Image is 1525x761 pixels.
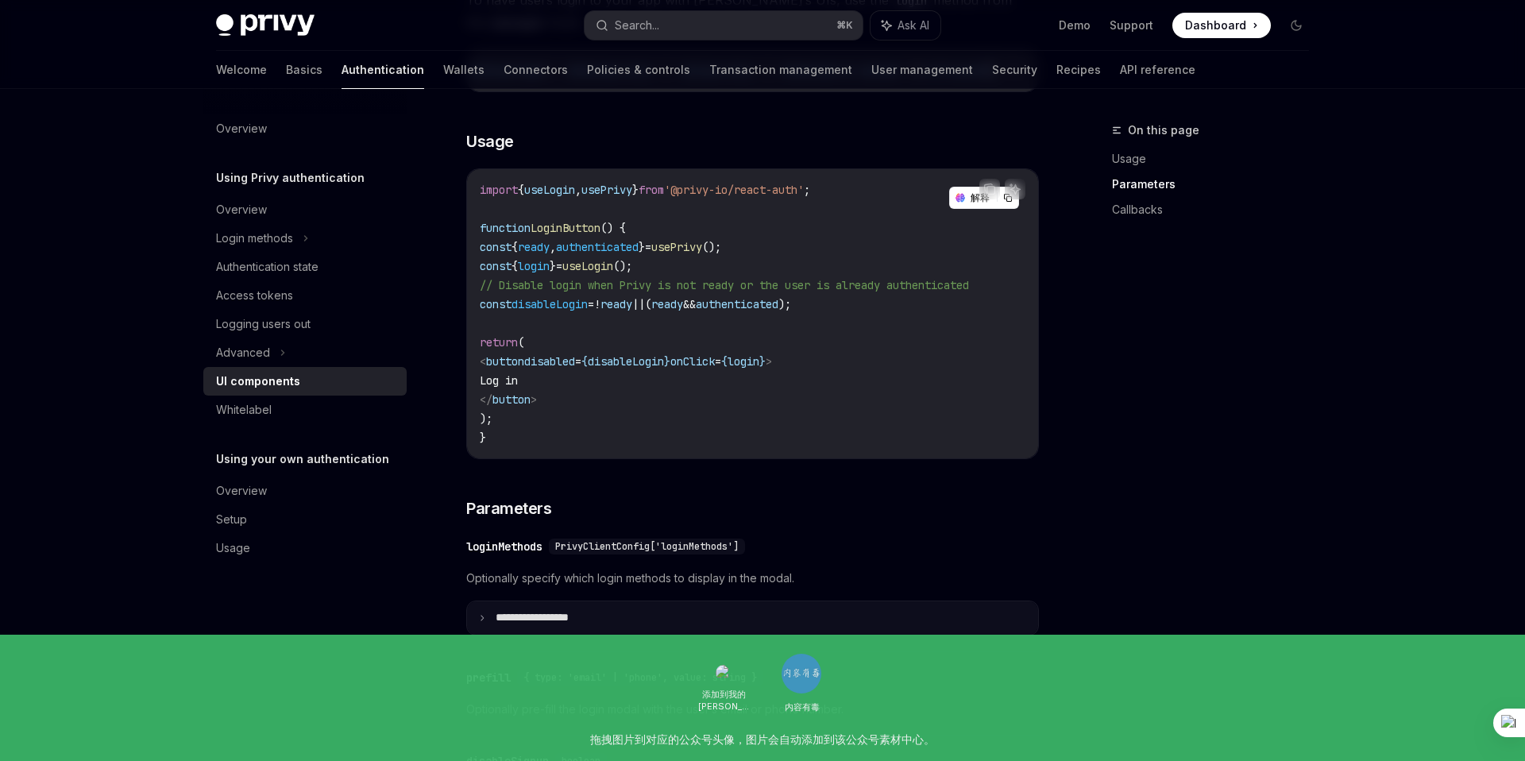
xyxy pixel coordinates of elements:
[512,297,588,311] span: disableLogin
[216,229,293,248] div: Login methods
[286,51,322,89] a: Basics
[1059,17,1091,33] a: Demo
[871,51,973,89] a: User management
[632,297,645,311] span: ||
[216,372,300,391] div: UI components
[588,297,594,311] span: =
[504,51,568,89] a: Connectors
[556,259,562,273] span: =
[480,240,512,254] span: const
[645,240,651,254] span: =
[1120,51,1195,89] a: API reference
[639,183,664,197] span: from
[639,240,645,254] span: }
[480,392,492,407] span: </
[581,183,632,197] span: usePrivy
[203,195,407,224] a: Overview
[492,392,531,407] span: button
[555,540,739,553] span: PrivyClientConfig['loginMethods']
[480,354,486,369] span: <
[480,278,969,292] span: // Disable login when Privy is not ready or the user is already authenticated
[581,354,588,369] span: {
[836,19,853,32] span: ⌘ K
[575,354,581,369] span: =
[1128,121,1199,140] span: On this page
[651,297,683,311] span: ready
[518,240,550,254] span: ready
[466,569,1039,588] span: Optionally specify which login methods to display in the modal.
[216,510,247,529] div: Setup
[600,221,626,235] span: () {
[203,253,407,281] a: Authentication state
[632,183,639,197] span: }
[766,354,772,369] span: >
[466,497,551,520] span: Parameters
[512,259,518,273] span: {
[1185,17,1246,33] span: Dashboard
[518,259,550,273] span: login
[480,259,512,273] span: const
[575,183,581,197] span: ,
[588,354,664,369] span: disableLogin
[216,168,365,187] h5: Using Privy authentication
[480,373,518,388] span: Log in
[480,335,518,350] span: return
[203,310,407,338] a: Logging users out
[480,411,492,426] span: );
[728,354,759,369] span: login
[702,240,721,254] span: ();
[1056,51,1101,89] a: Recipes
[216,286,293,305] div: Access tokens
[550,240,556,254] span: ,
[531,221,600,235] span: LoginButton
[651,240,702,254] span: usePrivy
[556,240,639,254] span: authenticated
[216,51,267,89] a: Welcome
[480,221,531,235] span: function
[216,343,270,362] div: Advanced
[594,297,600,311] span: !
[721,354,728,369] span: {
[600,297,632,311] span: ready
[518,183,524,197] span: {
[587,51,690,89] a: Policies & controls
[216,400,272,419] div: Whitelabel
[466,130,514,153] span: Usage
[466,539,542,554] div: loginMethods
[512,240,518,254] span: {
[670,354,715,369] span: onClick
[715,354,721,369] span: =
[1112,146,1322,172] a: Usage
[216,481,267,500] div: Overview
[1112,197,1322,222] a: Callbacks
[1112,172,1322,197] a: Parameters
[216,450,389,469] h5: Using your own authentication
[615,16,659,35] div: Search...
[486,354,524,369] span: button
[759,354,766,369] span: }
[480,297,512,311] span: const
[683,297,696,311] span: &&
[216,539,250,558] div: Usage
[871,11,940,40] button: Ask AI
[1172,13,1271,38] a: Dashboard
[203,281,407,310] a: Access tokens
[524,354,575,369] span: disabled
[216,14,315,37] img: dark logo
[562,259,613,273] span: useLogin
[613,259,632,273] span: ();
[203,477,407,505] a: Overview
[531,392,537,407] span: >
[480,183,518,197] span: import
[203,505,407,534] a: Setup
[480,431,486,445] span: }
[696,297,778,311] span: authenticated
[203,534,407,562] a: Usage
[203,396,407,424] a: Whitelabel
[992,51,1037,89] a: Security
[804,183,810,197] span: ;
[216,119,267,138] div: Overview
[664,183,804,197] span: '@privy-io/react-auth'
[585,11,863,40] button: Search...⌘K
[342,51,424,89] a: Authentication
